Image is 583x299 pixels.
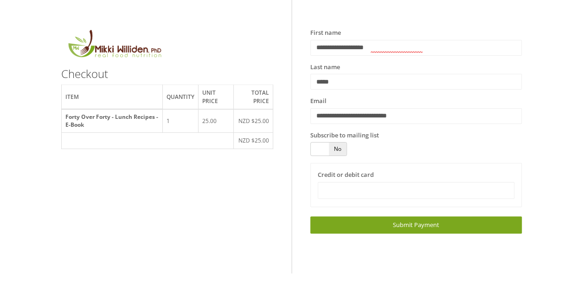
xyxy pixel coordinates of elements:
label: Credit or debit card [318,170,374,180]
td: NZD $25.00 [234,133,273,149]
a: Submit Payment [310,216,522,234]
label: Email [310,97,327,106]
th: Unit price [199,85,234,109]
td: 1 [163,109,199,133]
label: Last name [310,63,340,72]
td: NZD $25.00 [234,109,273,133]
th: Item [62,85,163,109]
th: Quantity [163,85,199,109]
label: First name [310,28,341,38]
td: 25.00 [199,109,234,133]
iframe: Secure card payment input frame [324,187,508,195]
span: No [329,143,347,156]
label: Subscribe to mailing list [310,131,379,140]
img: MikkiLogoMain.png [61,28,167,63]
th: Total price [234,85,273,109]
h3: Checkout [61,68,273,80]
th: Forty Over Forty - Lunch Recipes - E-Book [62,109,163,133]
